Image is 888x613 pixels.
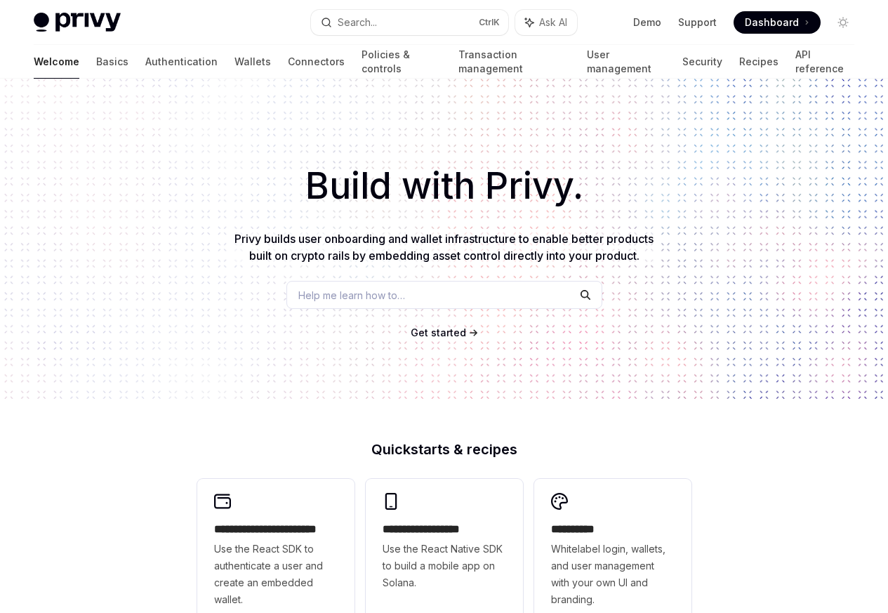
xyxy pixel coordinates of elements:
a: Demo [633,15,661,29]
span: Help me learn how to… [298,288,405,303]
a: Recipes [739,45,778,79]
button: Ask AI [515,10,577,35]
span: Dashboard [745,15,799,29]
h2: Quickstarts & recipes [197,442,691,456]
h1: Build with Privy. [22,159,866,213]
a: Dashboard [734,11,821,34]
span: Whitelabel login, wallets, and user management with your own UI and branding. [551,541,675,608]
span: Privy builds user onboarding and wallet infrastructure to enable better products built on crypto ... [234,232,654,263]
a: Welcome [34,45,79,79]
span: Ctrl K [479,17,500,28]
button: Search...CtrlK [311,10,508,35]
a: Wallets [234,45,271,79]
a: Connectors [288,45,345,79]
a: API reference [795,45,854,79]
span: Use the React SDK to authenticate a user and create an embedded wallet. [214,541,338,608]
a: Support [678,15,717,29]
a: Transaction management [458,45,569,79]
span: Use the React Native SDK to build a mobile app on Solana. [383,541,506,591]
div: Search... [338,14,377,31]
span: Ask AI [539,15,567,29]
a: Policies & controls [362,45,442,79]
a: Authentication [145,45,218,79]
a: User management [587,45,666,79]
img: light logo [34,13,121,32]
span: Get started [411,327,466,338]
a: Get started [411,326,466,340]
button: Toggle dark mode [832,11,854,34]
a: Basics [96,45,128,79]
a: Security [682,45,722,79]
